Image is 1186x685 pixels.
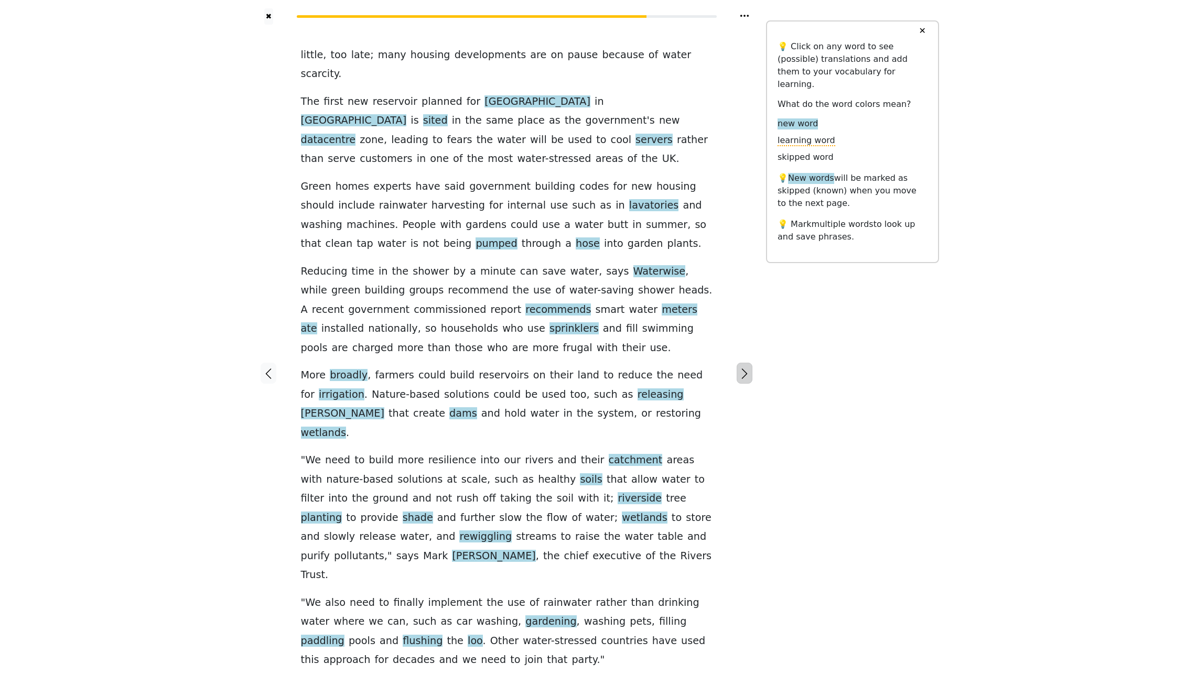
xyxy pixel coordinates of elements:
[525,303,591,317] span: recommends
[487,342,508,355] span: who
[531,407,559,420] span: water
[662,153,676,166] span: UK
[460,512,495,525] span: further
[486,114,513,127] span: same
[379,265,388,278] span: in
[570,265,599,278] span: water
[608,219,628,232] span: butt
[547,512,568,525] span: flow
[587,388,590,401] span: ,
[550,199,568,212] span: use
[373,95,417,108] span: reservoir
[678,284,709,297] span: heads
[373,492,408,505] span: ground
[489,199,503,212] span: for
[301,530,320,543] span: and
[578,369,599,382] span: land
[595,95,604,108] span: in
[391,134,428,147] span: leading
[563,407,573,420] span: in
[378,237,406,251] span: water
[666,492,686,505] span: tree
[336,180,369,193] span: homes
[572,512,581,525] span: of
[441,322,498,335] span: households
[422,95,462,108] span: planned
[508,199,546,212] span: internal
[656,180,696,193] span: housing
[440,219,461,232] span: with
[564,219,570,232] span: a
[577,407,594,420] span: the
[346,512,356,525] span: to
[596,134,606,147] span: to
[449,407,477,420] span: dams
[301,492,325,505] span: filter
[483,492,496,505] span: off
[301,49,324,62] span: little
[677,369,703,382] span: need
[319,388,364,401] span: irrigation
[493,388,521,401] span: could
[423,237,439,251] span: not
[709,284,712,297] span: .
[360,134,384,147] span: zone
[480,265,516,278] span: minute
[626,322,638,335] span: fill
[480,454,500,467] span: into
[657,530,683,543] span: table
[338,199,375,212] span: include
[373,180,411,193] span: experts
[517,153,591,166] span: water-stressed
[535,180,575,193] span: building
[352,342,393,355] span: charged
[301,114,407,127] span: [GEOGRAPHIC_DATA]
[403,512,433,525] span: shade
[610,492,613,505] span: ;
[647,114,650,127] span: '
[325,454,350,467] span: need
[433,134,443,147] span: to
[476,237,517,251] span: pumped
[264,8,273,25] button: ✖
[549,322,599,335] span: sprinklers
[641,153,658,166] span: the
[659,114,680,127] span: new
[301,512,342,525] span: planting
[413,492,432,505] span: and
[332,342,348,355] span: are
[488,153,513,166] span: most
[411,237,418,251] span: is
[512,284,529,297] span: the
[450,369,475,382] span: build
[479,369,529,382] span: reservoirs
[351,265,374,278] span: time
[429,530,432,543] span: ,
[525,388,537,401] span: be
[912,21,932,40] button: ✕
[569,284,634,297] span: water-saving
[662,303,697,317] span: meters
[558,454,577,467] span: and
[403,219,436,232] span: People
[378,49,406,62] span: many
[522,237,561,251] span: through
[461,473,487,486] span: scale
[326,237,353,251] span: clean
[598,407,634,420] span: system
[457,492,479,505] span: rush
[448,284,508,297] span: recommend
[542,388,566,401] span: used
[477,134,493,147] span: the
[497,134,526,147] span: water
[328,153,355,166] span: serve
[522,473,534,486] span: as
[568,134,592,147] span: used
[301,153,324,166] span: than
[452,114,461,127] span: in
[331,284,360,297] span: green
[536,492,553,505] span: the
[301,473,322,486] span: with
[580,473,602,486] span: soils
[624,530,653,543] span: water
